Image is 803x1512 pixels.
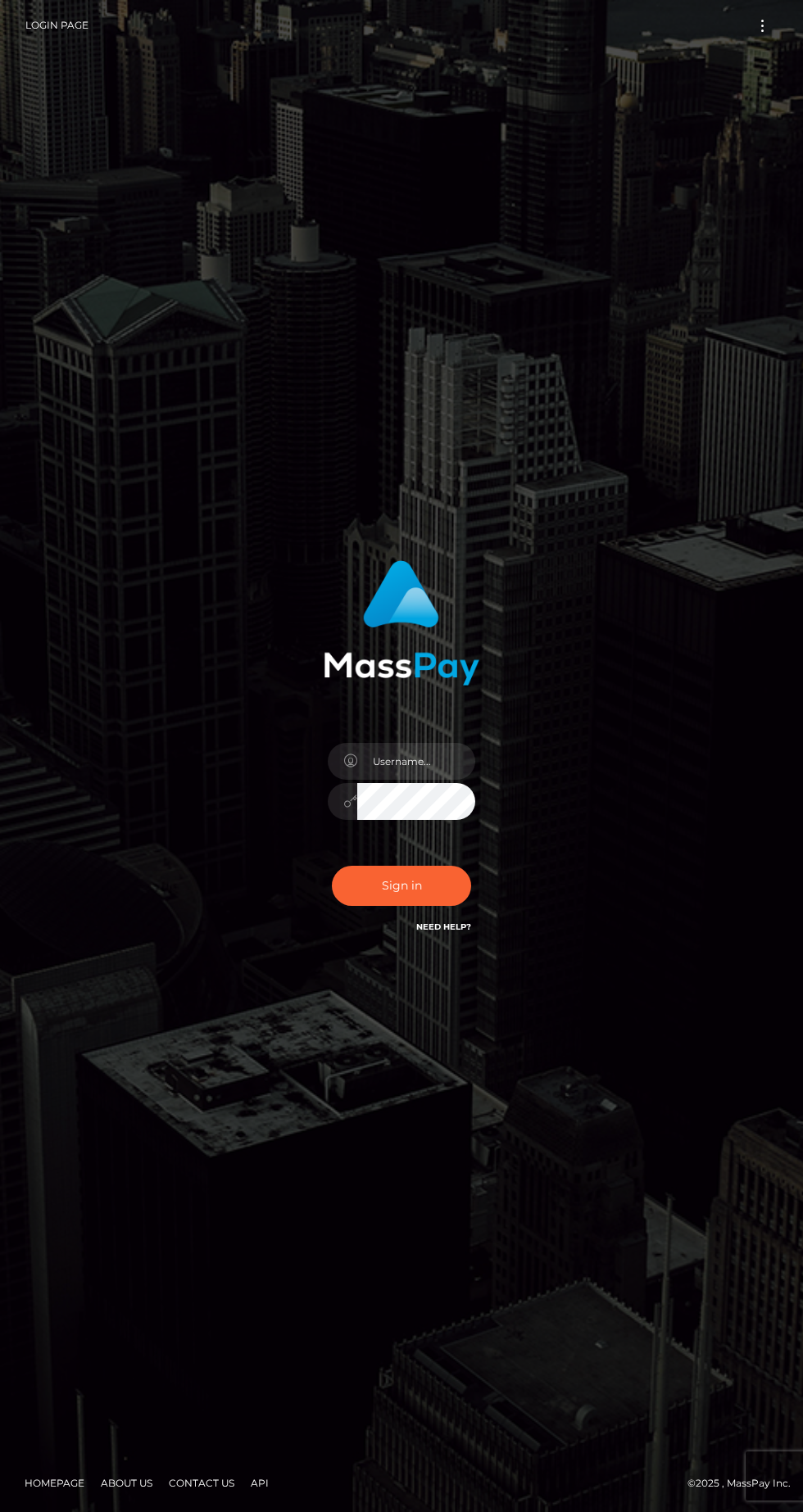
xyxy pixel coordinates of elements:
a: Need Help? [416,921,471,932]
input: Username... [357,743,475,780]
a: Homepage [18,1470,91,1496]
img: MassPay Login [324,560,479,686]
div: © 2025 , MassPay Inc. [12,1474,791,1492]
button: Toggle navigation [747,15,778,37]
a: API [244,1470,275,1496]
button: Sign in [332,866,471,906]
a: About Us [94,1470,159,1496]
a: Login Page [25,8,88,43]
a: Contact Us [162,1470,241,1496]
